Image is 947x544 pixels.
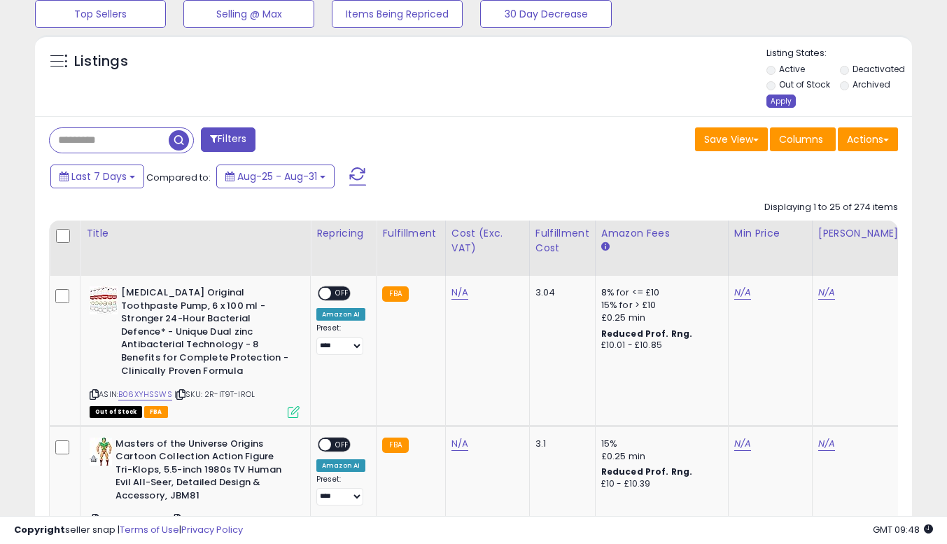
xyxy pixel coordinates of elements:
[90,286,300,417] div: ASIN:
[601,299,717,312] div: 15% for > £10
[779,78,830,90] label: Out of Stock
[818,226,902,241] div: [PERSON_NAME]
[535,226,589,256] div: Fulfillment Cost
[451,226,524,256] div: Cost (Exc. VAT)
[316,226,370,241] div: Repricing
[74,52,128,71] h5: Listings
[237,169,317,183] span: Aug-25 - Aug-31
[601,312,717,324] div: £0.25 min
[770,127,836,151] button: Columns
[766,47,912,60] p: Listing States:
[115,438,286,506] b: Masters of the Universe Origins Cartoon Collection Action Figure Tri-Klops, 5.5-inch 1980s TV Hum...
[331,438,353,450] span: OFF
[382,226,439,241] div: Fulfillment
[535,438,584,450] div: 3.1
[734,437,751,451] a: N/A
[316,323,365,355] div: Preset:
[853,63,905,75] label: Deactivated
[201,127,255,152] button: Filters
[121,286,291,381] b: [MEDICAL_DATA] Original Toothpaste Pump, 6 x 100 ml - Stronger 24-Hour Bacterial Defence* - Uniqu...
[818,437,835,451] a: N/A
[734,286,751,300] a: N/A
[601,226,722,241] div: Amazon Fees
[146,171,211,184] span: Compared to:
[120,523,179,536] a: Terms of Use
[601,328,693,340] b: Reduced Prof. Rng.
[601,438,717,450] div: 15%
[734,226,806,241] div: Min Price
[382,438,408,453] small: FBA
[873,523,933,536] span: 2025-09-8 09:48 GMT
[86,226,304,241] div: Title
[601,450,717,463] div: £0.25 min
[14,524,243,537] div: seller snap | |
[535,286,584,299] div: 3.04
[779,132,823,146] span: Columns
[316,308,365,321] div: Amazon AI
[818,286,835,300] a: N/A
[451,286,468,300] a: N/A
[331,288,353,300] span: OFF
[14,523,65,536] strong: Copyright
[174,389,255,400] span: | SKU: 2R-IT9T-IROL
[764,201,898,214] div: Displaying 1 to 25 of 274 items
[90,286,118,314] img: 516k+WhYgRL._SL40_.jpg
[382,286,408,302] small: FBA
[601,241,610,253] small: Amazon Fees.
[695,127,768,151] button: Save View
[601,478,717,490] div: £10 - £10.39
[779,63,805,75] label: Active
[451,437,468,451] a: N/A
[766,95,796,108] div: Apply
[316,475,365,506] div: Preset:
[316,459,365,472] div: Amazon AI
[90,406,142,418] span: All listings that are currently out of stock and unavailable for purchase on Amazon
[71,169,127,183] span: Last 7 Days
[601,286,717,299] div: 8% for <= £10
[118,389,172,400] a: B06XYHSSWS
[838,127,898,151] button: Actions
[90,438,112,466] img: 41QD0d1T2FL._SL40_.jpg
[181,523,243,536] a: Privacy Policy
[853,78,890,90] label: Archived
[216,165,335,188] button: Aug-25 - Aug-31
[50,165,144,188] button: Last 7 Days
[601,340,717,351] div: £10.01 - £10.85
[144,406,168,418] span: FBA
[601,466,693,477] b: Reduced Prof. Rng.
